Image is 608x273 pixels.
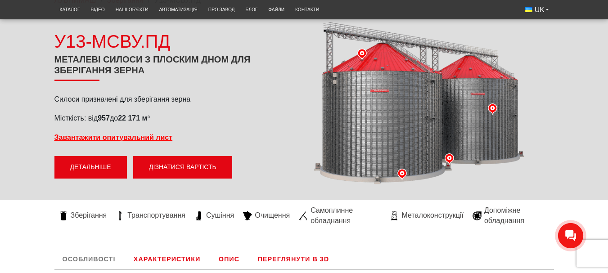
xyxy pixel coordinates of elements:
a: Очищення [239,210,294,220]
a: Автоматизація [154,2,203,17]
strong: 957 [98,114,110,122]
p: Силоси призначені для зберігання зерна [54,94,255,104]
a: Сушіння [190,210,239,220]
div: У13-МСВУ.ПД [54,29,255,54]
a: Зберігання [54,210,112,220]
strong: 22 171 м³ [118,114,150,122]
a: Наші об’єкти [110,2,154,17]
span: UK [535,5,545,15]
a: Переглянути в 3D [250,249,338,269]
span: Самоплинне обладнання [311,206,381,226]
p: Місткість: від до [54,113,255,123]
a: Самоплинне обладнання [294,206,385,226]
span: Допоміжне обладнання [484,206,549,226]
a: Контакти [290,2,324,17]
a: Допоміжне обладнання [468,206,554,226]
img: Українська [525,7,532,12]
span: Очищення [255,210,290,220]
a: Детальніше [54,156,127,179]
a: Блог [240,2,263,17]
a: Транспортування [111,210,190,220]
a: Файли [263,2,290,17]
span: Металоконструкції [401,210,463,220]
a: Завантажити опитувальний лист [54,134,173,141]
a: Опис [211,249,248,269]
span: Транспортування [127,210,185,220]
a: Характеристики [126,249,208,269]
a: Каталог [54,2,86,17]
a: Відео [85,2,110,17]
a: Особливості [54,249,124,269]
a: Металоконструкції [385,210,468,220]
span: Сушіння [206,210,234,220]
h1: Металеві силоси з плоским дном для зберігання зерна [54,54,255,81]
a: Про завод [203,2,240,17]
button: UK [520,2,554,18]
button: Дізнатися вартість [133,156,232,179]
span: Зберігання [71,210,107,220]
